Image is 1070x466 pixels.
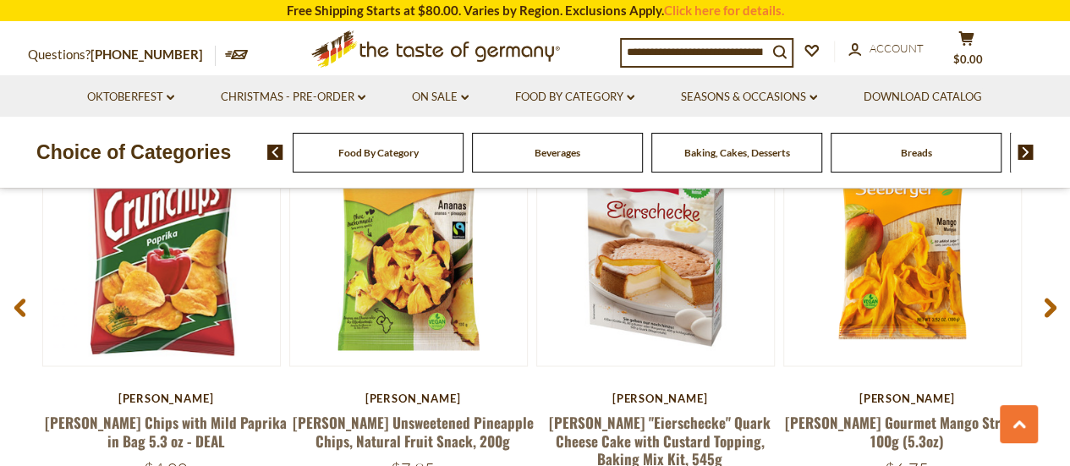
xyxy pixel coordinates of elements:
a: Oktoberfest [87,88,174,107]
a: Beverages [535,146,580,159]
a: [PERSON_NAME] Gourmet Mango Stripes, 100g (5.3oz) [785,411,1029,450]
a: Click here for details. [664,3,784,18]
a: Baking, Cakes, Desserts [684,146,790,159]
img: Kathi "Eierschecke" Quark Cheese Cake with Custard Topping, Baking Mix Kit, 545g [537,129,774,365]
button: $0.00 [941,30,992,73]
img: Seeberger Gourmet Mango Stripes, 100g (5.3oz) [784,129,1021,365]
a: [PERSON_NAME] Chips with Mild Paprika in Bag 5.3 oz - DEAL [45,411,287,450]
a: Food By Category [338,146,419,159]
span: $0.00 [953,52,983,66]
a: [PHONE_NUMBER] [91,47,203,62]
a: Christmas - PRE-ORDER [221,88,365,107]
img: next arrow [1018,145,1034,160]
a: On Sale [412,88,469,107]
a: Account [848,40,924,58]
div: [PERSON_NAME] [289,391,536,404]
img: Lorenz Crunch Chips with Mild Paprika in Bag 5.3 oz - DEAL [43,129,280,365]
span: Account [870,41,924,55]
a: [PERSON_NAME] Unsweetened Pineapple Chips, Natural Fruit Snack, 200g [293,411,534,450]
a: Download Catalog [864,88,982,107]
div: [PERSON_NAME] [783,391,1030,404]
a: Seasons & Occasions [681,88,817,107]
a: Food By Category [515,88,634,107]
div: [PERSON_NAME] [42,391,289,404]
a: Breads [901,146,932,159]
p: Questions? [28,44,216,66]
img: Seeberger Unsweetened Pineapple Chips, Natural Fruit Snack, 200g [290,129,527,365]
div: [PERSON_NAME] [536,391,783,404]
img: previous arrow [267,145,283,160]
